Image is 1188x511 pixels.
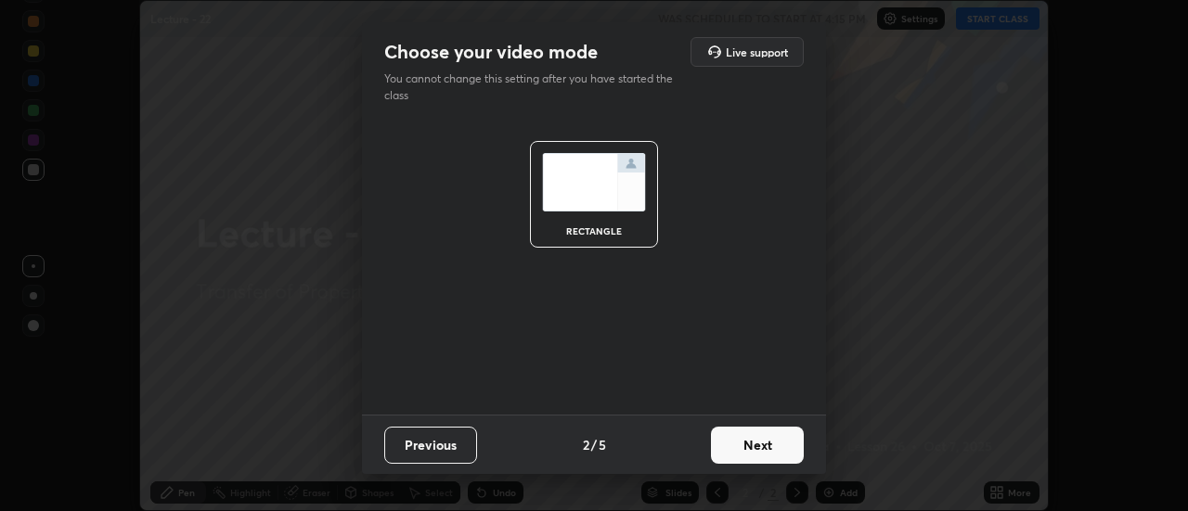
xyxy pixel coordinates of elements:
h4: 2 [583,435,589,454]
h2: Choose your video mode [384,40,598,64]
button: Next [711,427,804,464]
img: normalScreenIcon.ae25ed63.svg [542,153,646,211]
h4: 5 [599,435,606,454]
div: rectangle [557,226,631,236]
p: You cannot change this setting after you have started the class [384,70,685,104]
h4: / [591,435,597,454]
button: Previous [384,427,477,464]
h5: Live support [726,46,788,57]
